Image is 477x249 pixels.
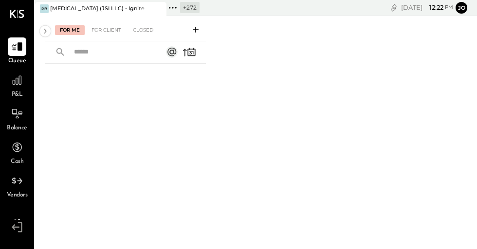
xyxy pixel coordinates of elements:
[401,3,453,12] div: [DATE]
[128,25,158,35] div: Closed
[0,71,34,99] a: P&L
[445,4,453,11] span: pm
[40,4,49,13] div: PB
[456,2,467,14] button: Jo
[50,5,145,13] div: [MEDICAL_DATA] (JSI LLC) - Ignite
[87,25,126,35] div: For Client
[7,124,27,133] span: Balance
[0,172,34,200] a: Vendors
[424,3,443,12] span: 12 : 22
[8,57,26,66] span: Queue
[0,138,34,166] a: Cash
[11,158,23,166] span: Cash
[0,214,34,243] a: Bookkeeper
[0,105,34,133] a: Balance
[55,25,85,35] div: For Me
[180,2,200,13] div: + 272
[12,90,23,99] span: P&L
[0,37,34,66] a: Queue
[389,2,399,13] div: copy link
[7,191,28,200] span: Vendors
